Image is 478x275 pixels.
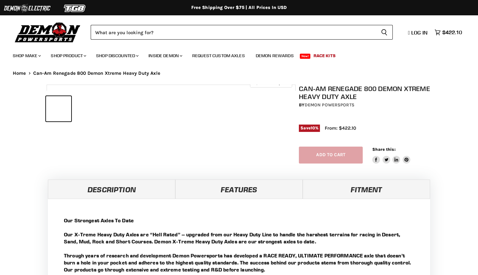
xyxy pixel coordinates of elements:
[442,29,462,35] span: $422.10
[8,47,460,62] ul: Main menu
[8,49,45,62] a: Shop Make
[300,54,311,59] span: New!
[299,102,435,109] div: by
[3,2,51,14] img: Demon Electric Logo 2
[91,49,142,62] a: Shop Discounted
[372,147,410,164] aside: Share this:
[48,180,175,199] a: Description
[251,49,299,62] a: Demon Rewards
[431,28,465,37] a: $422.10
[73,96,98,121] button: IMAGE thumbnail
[303,180,430,199] a: Fitment
[51,2,99,14] img: TGB Logo 2
[253,80,289,85] span: Click to expand
[46,49,90,62] a: Shop Product
[128,96,153,121] button: IMAGE thumbnail
[309,49,340,62] a: Race Kits
[405,30,431,35] a: Log in
[372,147,395,152] span: Share this:
[46,96,71,121] button: IMAGE thumbnail
[101,96,126,121] button: IMAGE thumbnail
[187,49,250,62] a: Request Custom Axles
[91,25,376,40] input: Search
[305,102,354,108] a: Demon Powersports
[175,180,303,199] a: Features
[376,25,393,40] button: Search
[13,21,83,43] img: Demon Powersports
[13,71,26,76] a: Home
[311,126,315,130] span: 10
[325,125,356,131] span: From: $422.10
[144,49,186,62] a: Inside Demon
[299,125,320,132] span: Save %
[91,25,393,40] form: Product
[33,71,160,76] span: Can-Am Renegade 800 Demon Xtreme Heavy Duty Axle
[411,29,428,36] span: Log in
[299,85,435,101] h1: Can-Am Renegade 800 Demon Xtreme Heavy Duty Axle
